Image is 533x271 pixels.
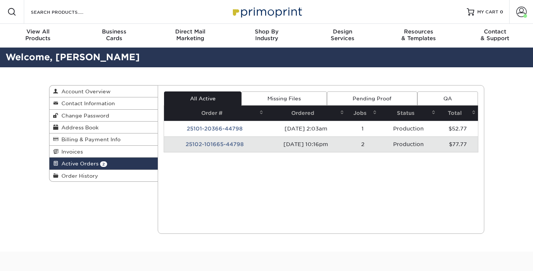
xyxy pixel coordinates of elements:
[228,28,305,42] div: Industry
[58,161,99,167] span: Active Orders
[381,28,457,35] span: Resources
[30,7,103,16] input: SEARCH PRODUCTS.....
[49,122,158,133] a: Address Book
[379,121,438,136] td: Production
[76,24,152,48] a: BusinessCards
[457,24,533,48] a: Contact& Support
[164,91,241,106] a: All Active
[266,121,346,136] td: [DATE] 2:03am
[241,91,327,106] a: Missing Files
[305,28,381,42] div: Services
[381,28,457,42] div: & Templates
[49,86,158,97] a: Account Overview
[49,110,158,122] a: Change Password
[379,106,438,121] th: Status
[346,106,379,121] th: Jobs
[438,106,478,121] th: Total
[58,125,99,130] span: Address Book
[381,24,457,48] a: Resources& Templates
[58,100,115,106] span: Contact Information
[100,161,107,167] span: 2
[58,149,83,155] span: Invoices
[457,28,533,42] div: & Support
[379,136,438,152] td: Production
[58,136,121,142] span: Billing & Payment Info
[477,9,498,15] span: MY CART
[346,136,379,152] td: 2
[58,113,109,119] span: Change Password
[438,136,478,152] td: $77.77
[49,170,158,181] a: Order History
[76,28,152,35] span: Business
[49,158,158,170] a: Active Orders 2
[266,136,346,152] td: [DATE] 10:16pm
[164,106,266,121] th: Order #
[152,28,228,42] div: Marketing
[457,28,533,35] span: Contact
[152,28,228,35] span: Direct Mail
[229,4,304,20] img: Primoprint
[327,91,417,106] a: Pending Proof
[228,28,305,35] span: Shop By
[58,173,98,179] span: Order History
[58,88,110,94] span: Account Overview
[417,91,478,106] a: QA
[49,133,158,145] a: Billing & Payment Info
[76,28,152,42] div: Cards
[164,136,266,152] td: 25102-101665-44798
[346,121,379,136] td: 1
[228,24,305,48] a: Shop ByIndustry
[49,97,158,109] a: Contact Information
[438,121,478,136] td: $52.77
[305,24,381,48] a: DesignServices
[266,106,346,121] th: Ordered
[500,9,503,14] span: 0
[305,28,381,35] span: Design
[49,146,158,158] a: Invoices
[164,121,266,136] td: 25101-20366-44798
[152,24,228,48] a: Direct MailMarketing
